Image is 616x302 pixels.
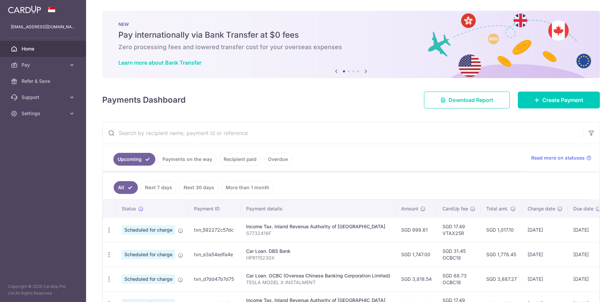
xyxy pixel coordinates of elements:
a: Next 30 days [179,181,219,194]
span: Read more on statuses [531,155,585,161]
th: Payment details [241,200,396,217]
td: SGD 3,818.54 [396,267,437,291]
span: CardUp fee [442,205,468,212]
a: Read more on statuses [531,155,591,161]
a: Upcoming [113,153,155,166]
span: Home [22,45,66,52]
td: [DATE] [568,267,606,291]
a: Overdue [264,153,292,166]
td: SGD 68.73 OCBC18 [437,267,481,291]
span: Charge date [528,205,555,212]
td: SGD 17.49 VTAX25R [437,217,481,242]
span: Scheduled for charge [122,274,175,284]
a: Next 7 days [141,181,177,194]
h6: Zero processing fees and lowered transfer cost for your overseas expenses [118,43,584,51]
input: Search by recipient name, payment id or reference [103,122,583,144]
th: Payment ID [189,200,241,217]
span: Total amt. [486,205,508,212]
a: Learn more about Bank Transfer [118,59,201,66]
td: [DATE] [522,267,568,291]
div: Car Loan. OCBC (Oversea Chinese Banking Corporation Limited) [246,272,390,279]
td: SGD 999.61 [396,217,437,242]
span: Support [22,94,66,101]
p: [EMAIL_ADDRESS][DOMAIN_NAME] [11,24,75,30]
td: SGD 31.45 OCBC18 [437,242,481,267]
span: Scheduled for charge [122,225,175,235]
span: Scheduled for charge [122,250,175,259]
p: HPR115230X [246,255,390,261]
td: [DATE] [522,242,568,267]
a: Recipient paid [219,153,261,166]
span: Due date [573,205,593,212]
td: txn_d7dd47b7d75 [189,267,241,291]
td: SGD 1,017.10 [481,217,522,242]
p: NEW [118,22,584,27]
span: Create Payment [542,96,583,104]
td: SGD 3,887.27 [481,267,522,291]
a: Create Payment [518,92,600,108]
p: S7732418F [246,230,390,237]
h5: Pay internationally via Bank Transfer at $0 fees [118,30,584,40]
a: Payments on the way [158,153,217,166]
a: More than 1 month [221,181,274,194]
td: txn_e3a54edfa4e [189,242,241,267]
p: TESLA MODEL X INSTALMENT [246,279,390,286]
td: [DATE] [522,217,568,242]
a: Download Report [424,92,510,108]
td: SGD 1,778.45 [481,242,522,267]
a: All [114,181,138,194]
div: Car Loan. DBS Bank [246,248,390,255]
span: Download Report [449,96,493,104]
span: Refer & Save [22,78,66,85]
span: Settings [22,110,66,117]
div: Income Tax. Inland Revenue Authority of [GEOGRAPHIC_DATA] [246,223,390,230]
span: Amount [401,205,418,212]
h4: Payments Dashboard [102,94,186,106]
img: CardUp [8,5,41,13]
td: [DATE] [568,217,606,242]
td: txn_592272c57dc [189,217,241,242]
span: Status [122,205,136,212]
td: [DATE] [568,242,606,267]
span: Pay [22,62,66,68]
img: Bank transfer banner [102,11,600,78]
td: SGD 1,747.00 [396,242,437,267]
